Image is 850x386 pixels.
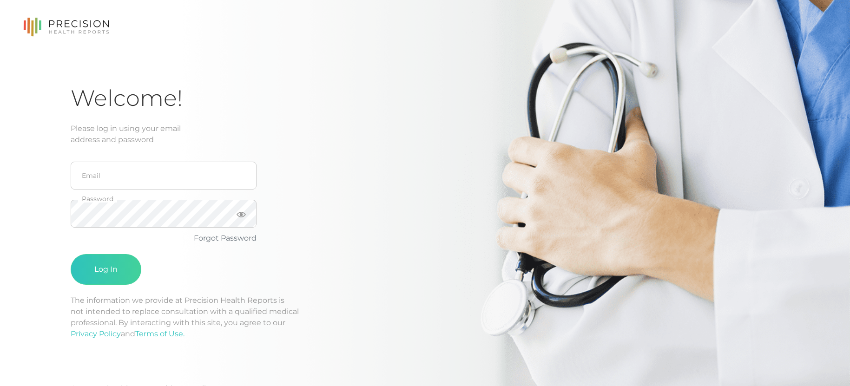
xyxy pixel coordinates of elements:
[71,162,257,190] input: Email
[71,254,141,285] button: Log In
[71,295,779,340] p: The information we provide at Precision Health Reports is not intended to replace consultation wi...
[71,123,779,145] div: Please log in using your email address and password
[71,85,779,112] h1: Welcome!
[194,234,257,242] a: Forgot Password
[71,329,121,338] a: Privacy Policy
[135,329,184,338] a: Terms of Use.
